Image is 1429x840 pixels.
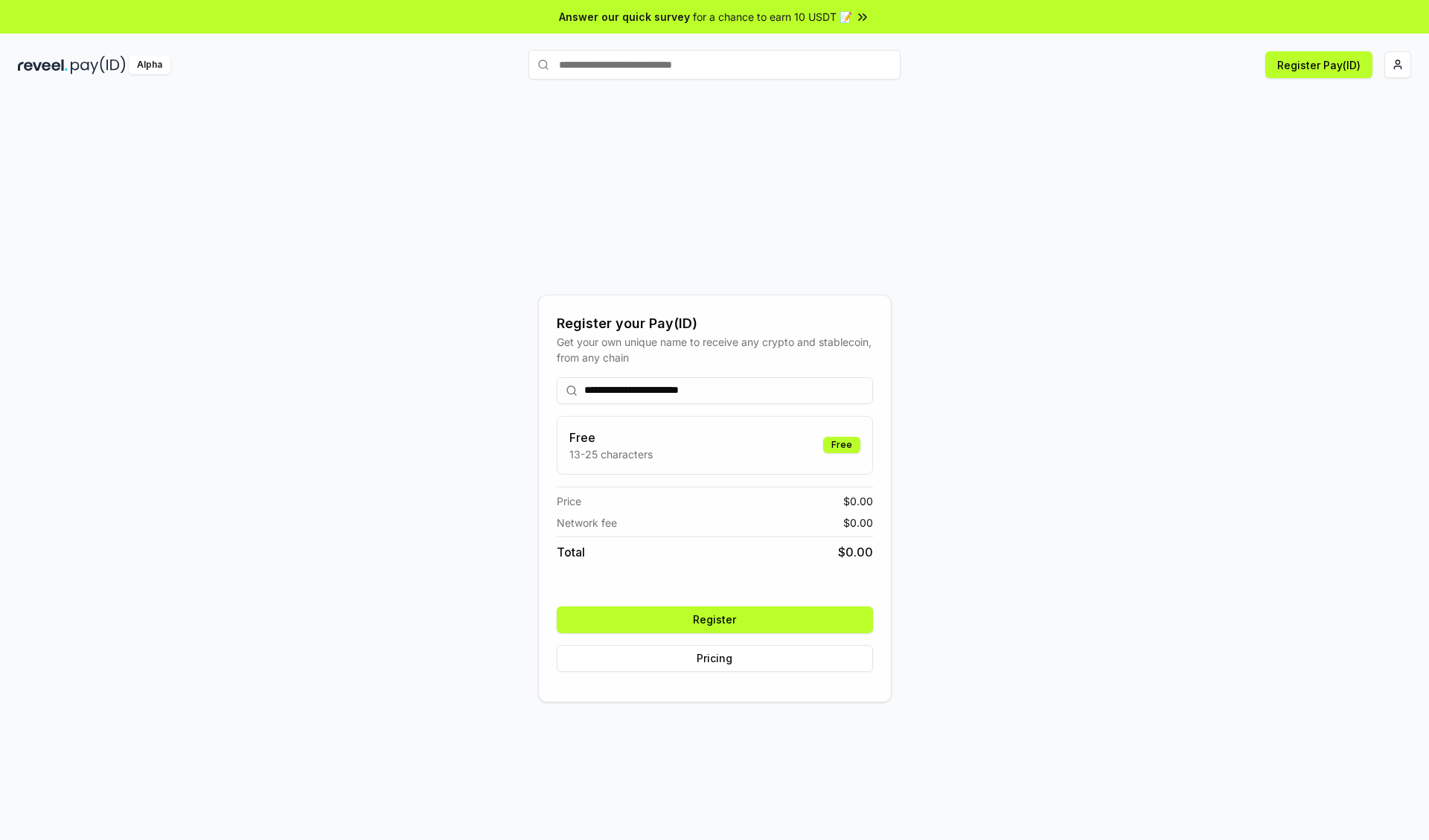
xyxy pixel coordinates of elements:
[18,56,68,74] img: reveel_dark
[129,56,170,74] div: Alpha
[838,543,873,561] span: $ 0.00
[557,493,581,509] span: Price
[559,9,690,25] span: Answer our quick survey
[1265,51,1372,78] button: Register Pay(ID)
[569,446,653,462] p: 13-25 characters
[569,429,653,446] h3: Free
[693,9,852,25] span: for a chance to earn 10 USDT 📝
[557,515,617,530] span: Network fee
[557,313,873,334] div: Register your Pay(ID)
[71,56,126,74] img: pay_id
[557,606,873,633] button: Register
[843,515,873,530] span: $ 0.00
[557,645,873,672] button: Pricing
[823,437,860,453] div: Free
[557,334,873,365] div: Get your own unique name to receive any crypto and stablecoin, from any chain
[557,543,585,561] span: Total
[843,493,873,509] span: $ 0.00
